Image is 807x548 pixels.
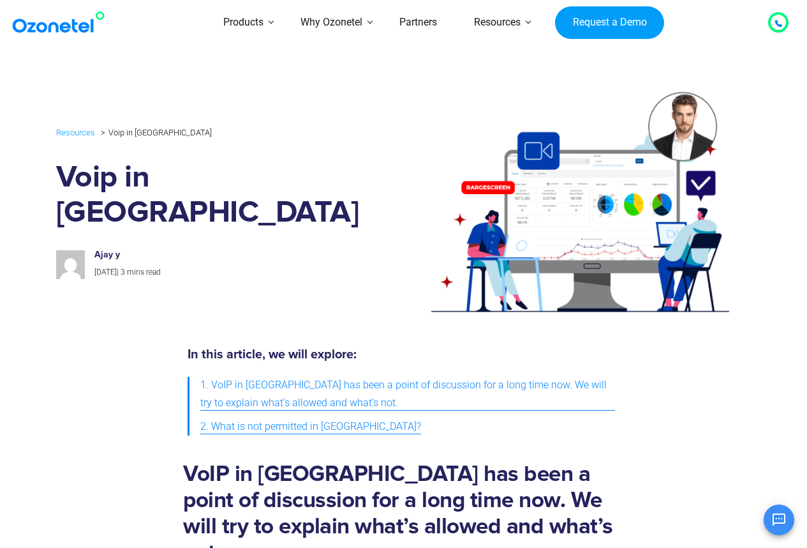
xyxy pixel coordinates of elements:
[56,125,95,140] a: Resources
[200,374,615,416] a: 1. VoIP in [GEOGRAPHIC_DATA] has been a point of discussion for a long time now. We will try to e...
[121,268,125,277] span: 3
[98,125,212,141] li: Voip in [GEOGRAPHIC_DATA]
[56,250,85,279] img: ca79e7ff75a4a49ece3c360be6bc1c9ae11b1190ab38fa3a42769ffe2efab0fe
[200,415,421,439] a: 2. What is not permitted in [GEOGRAPHIC_DATA]?
[127,268,161,277] span: mins read
[764,505,794,535] button: Open chat
[200,418,421,436] span: 2. What is not permitted in [GEOGRAPHIC_DATA]?
[56,160,346,231] h1: Voip in [GEOGRAPHIC_DATA]
[94,266,332,280] p: |
[188,348,615,361] h5: In this article, we will explore:
[94,268,117,277] span: [DATE]
[555,6,664,40] a: Request a Demo
[200,376,615,413] span: 1. VoIP in [GEOGRAPHIC_DATA] has been a point of discussion for a long time now. We will try to e...
[94,250,332,261] h6: Ajay y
